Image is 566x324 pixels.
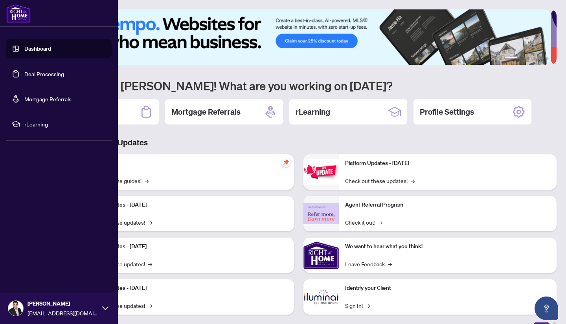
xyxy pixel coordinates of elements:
[6,4,31,23] img: logo
[505,57,517,60] button: 1
[345,218,382,227] a: Check it out!→
[303,203,339,225] img: Agent Referral Program
[411,176,415,185] span: →
[41,78,557,93] h1: Welcome back [PERSON_NAME]! What are you working on [DATE]?
[345,176,415,185] a: Check out these updates!→
[345,301,370,310] a: Sign In!→
[366,301,370,310] span: →
[296,106,330,117] h2: rLearning
[41,137,557,148] h3: Brokerage & Industry Updates
[28,309,98,317] span: [EMAIL_ADDRESS][DOMAIN_NAME]
[281,157,291,167] span: pushpin
[303,279,339,315] img: Identify your Client
[24,70,64,77] a: Deal Processing
[24,95,72,103] a: Mortgage Referrals
[145,176,149,185] span: →
[303,238,339,273] img: We want to hear what you think!
[303,159,339,184] img: Platform Updates - June 23, 2025
[28,299,98,308] span: [PERSON_NAME]
[546,57,549,60] button: 6
[24,45,51,52] a: Dashboard
[83,159,288,168] p: Self-Help
[539,57,542,60] button: 5
[527,57,530,60] button: 3
[148,260,152,268] span: →
[148,218,152,227] span: →
[83,201,288,209] p: Platform Updates - [DATE]
[345,201,550,209] p: Agent Referral Program
[148,301,152,310] span: →
[24,120,106,128] span: rLearning
[533,57,536,60] button: 4
[8,301,23,316] img: Profile Icon
[41,9,551,65] img: Slide 0
[171,106,241,117] h2: Mortgage Referrals
[83,242,288,251] p: Platform Updates - [DATE]
[379,218,382,227] span: →
[520,57,524,60] button: 2
[535,297,558,320] button: Open asap
[420,106,474,117] h2: Profile Settings
[345,260,392,268] a: Leave Feedback→
[345,159,550,168] p: Platform Updates - [DATE]
[388,260,392,268] span: →
[83,284,288,293] p: Platform Updates - [DATE]
[345,284,550,293] p: Identify your Client
[345,242,550,251] p: We want to hear what you think!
